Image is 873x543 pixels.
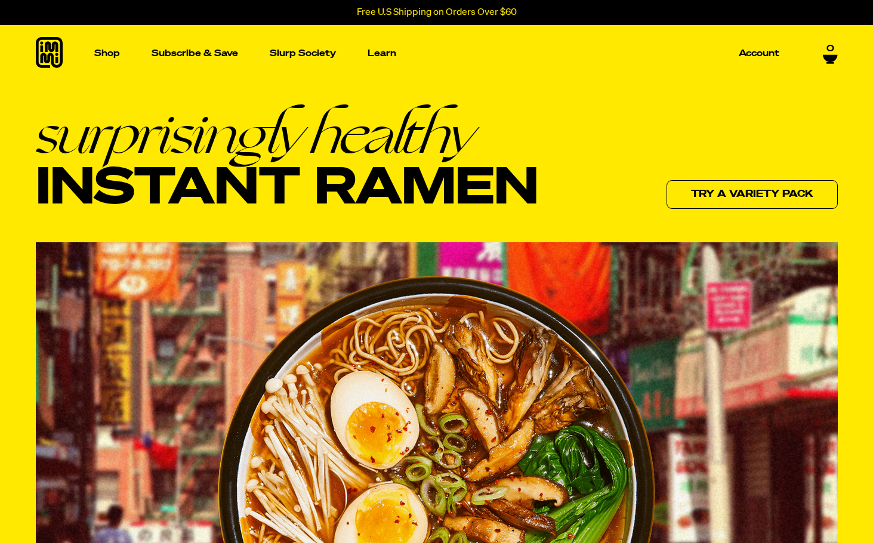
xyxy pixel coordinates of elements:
a: Shop [90,25,125,82]
p: Subscribe & Save [152,49,238,58]
nav: Main navigation [90,25,784,82]
h1: Instant Ramen [36,106,539,217]
p: Free U.S Shipping on Orders Over $60 [357,7,517,18]
a: 0 [823,44,838,64]
a: Try a variety pack [667,180,838,209]
a: Learn [363,25,401,82]
span: 0 [826,44,834,54]
a: Account [734,44,784,63]
p: Shop [94,49,120,58]
p: Account [739,49,779,58]
p: Slurp Society [270,49,336,58]
a: Subscribe & Save [147,44,243,63]
em: surprisingly healthy [36,106,539,162]
a: Slurp Society [265,44,341,63]
p: Learn [368,49,396,58]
